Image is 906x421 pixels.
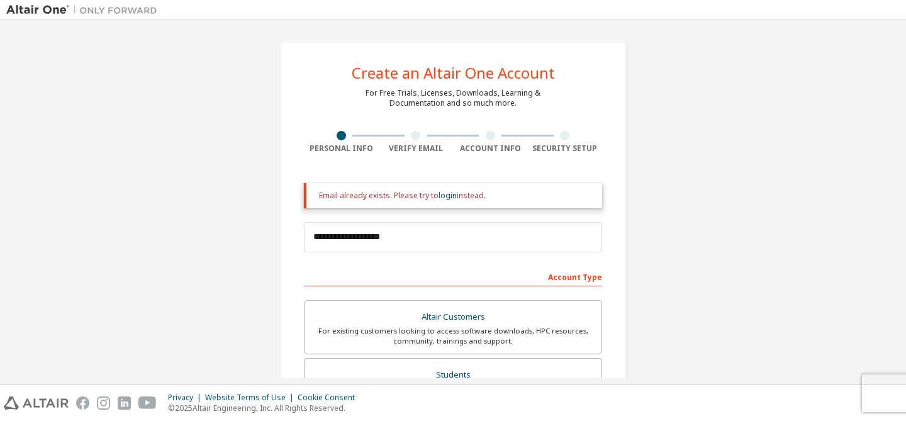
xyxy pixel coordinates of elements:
[453,143,528,154] div: Account Info
[168,403,362,413] p: © 2025 Altair Engineering, Inc. All Rights Reserved.
[205,393,298,403] div: Website Terms of Use
[379,143,454,154] div: Verify Email
[439,190,457,201] a: login
[168,393,205,403] div: Privacy
[138,396,157,410] img: youtube.svg
[528,143,603,154] div: Security Setup
[366,88,540,108] div: For Free Trials, Licenses, Downloads, Learning & Documentation and so much more.
[6,4,164,16] img: Altair One
[312,308,594,326] div: Altair Customers
[352,65,555,81] div: Create an Altair One Account
[298,393,362,403] div: Cookie Consent
[304,266,602,286] div: Account Type
[118,396,131,410] img: linkedin.svg
[4,396,69,410] img: altair_logo.svg
[304,143,379,154] div: Personal Info
[319,191,592,201] div: Email already exists. Please try to instead.
[76,396,89,410] img: facebook.svg
[312,326,594,346] div: For existing customers looking to access software downloads, HPC resources, community, trainings ...
[312,366,594,384] div: Students
[97,396,110,410] img: instagram.svg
